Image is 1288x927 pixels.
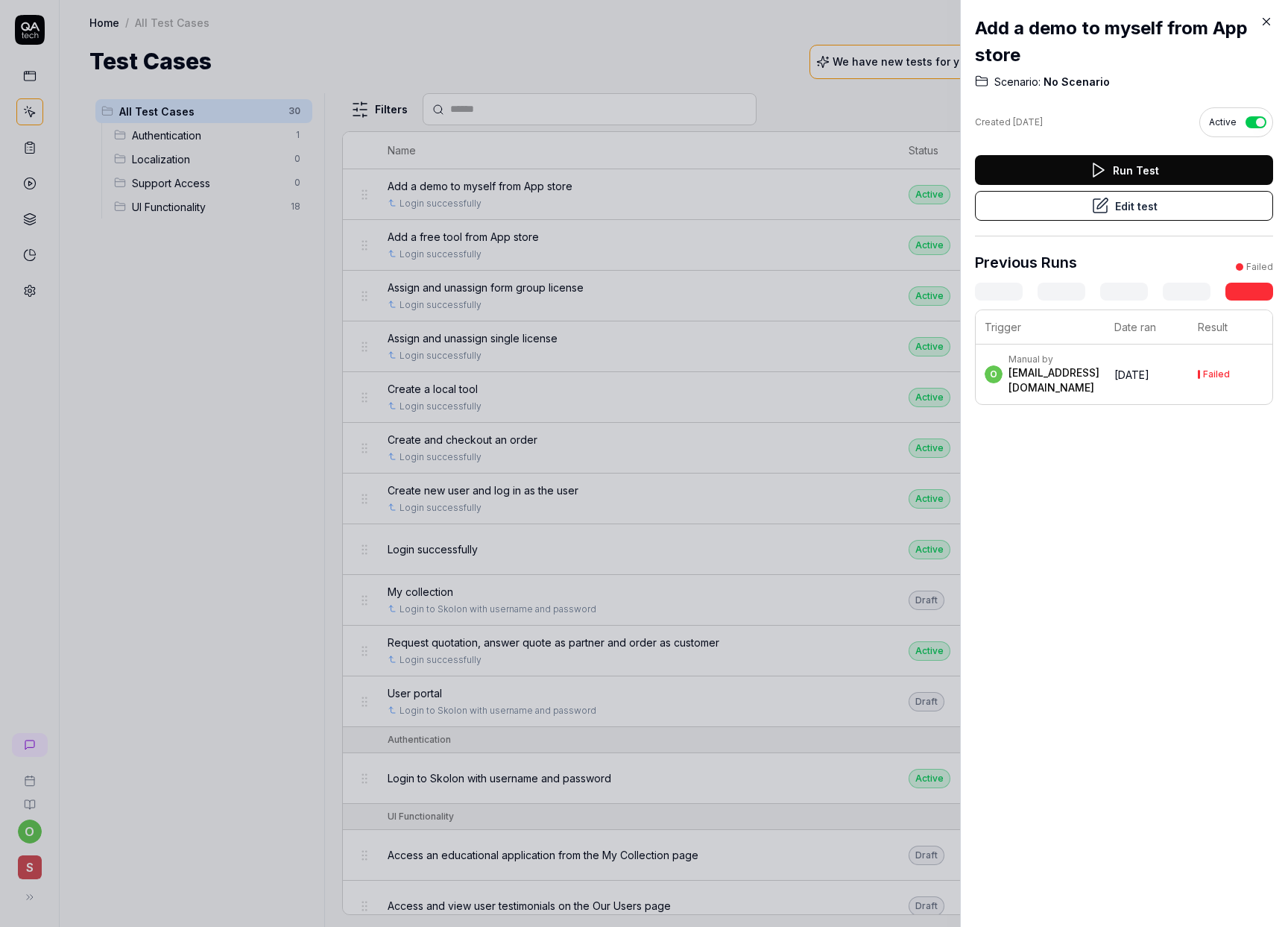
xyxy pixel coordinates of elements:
[1105,310,1189,345] th: Date ran
[1246,260,1273,274] div: Failed
[975,191,1273,221] button: Edit test
[975,155,1273,185] button: Run Test
[976,310,1105,345] th: Trigger
[1008,365,1099,395] div: [EMAIL_ADDRESS][DOMAIN_NAME]
[1189,310,1272,345] th: Result
[975,251,1077,274] h3: Previous Runs
[1041,75,1110,89] span: No Scenario
[975,15,1273,69] h2: Add a demo to myself from App store
[1114,368,1149,381] time: [DATE]
[975,116,1043,129] div: Created
[1008,353,1099,365] div: Manual by
[985,365,1003,383] span: o
[1013,116,1043,128] time: [DATE]
[1203,370,1230,379] div: Failed
[1209,116,1237,129] span: Active
[994,75,1041,89] span: Scenario:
